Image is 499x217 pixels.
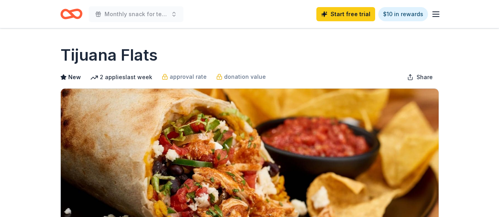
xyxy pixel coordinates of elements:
div: 2 applies last week [90,72,152,82]
button: Share [401,69,439,85]
span: donation value [224,72,266,82]
a: Home [60,5,82,23]
a: approval rate [162,72,207,82]
button: Monthly snack for teachers [89,6,183,22]
span: Share [417,72,433,82]
span: New [68,72,81,82]
span: Monthly snack for teachers [105,9,168,19]
a: $10 in rewards [378,7,428,21]
h1: Tijuana Flats [60,44,158,66]
a: donation value [216,72,266,82]
a: Start free trial [316,7,375,21]
span: approval rate [170,72,207,82]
